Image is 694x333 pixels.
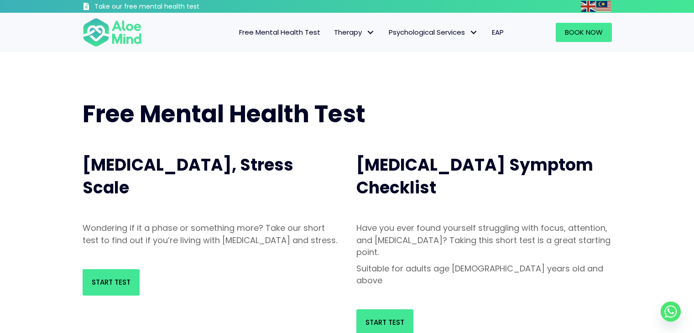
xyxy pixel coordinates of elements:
[232,23,327,42] a: Free Mental Health Test
[356,222,612,258] p: Have you ever found yourself struggling with focus, attention, and [MEDICAL_DATA]? Taking this sh...
[334,27,375,37] span: Therapy
[389,27,478,37] span: Psychological Services
[83,17,142,47] img: Aloe mind Logo
[327,23,382,42] a: TherapyTherapy: submenu
[596,1,612,11] a: Malay
[364,26,377,39] span: Therapy: submenu
[565,27,603,37] span: Book Now
[83,222,338,246] p: Wondering if it a phase or something more? Take our short test to find out if you’re living with ...
[382,23,485,42] a: Psychological ServicesPsychological Services: submenu
[492,27,504,37] span: EAP
[83,97,365,130] span: Free Mental Health Test
[83,153,293,199] span: [MEDICAL_DATA], Stress Scale
[581,1,595,12] img: en
[356,263,612,286] p: Suitable for adults age [DEMOGRAPHIC_DATA] years old and above
[661,302,681,322] a: Whatsapp
[154,23,511,42] nav: Menu
[596,1,611,12] img: ms
[83,2,248,13] a: Take our free mental health test
[356,153,593,199] span: [MEDICAL_DATA] Symptom Checklist
[556,23,612,42] a: Book Now
[485,23,511,42] a: EAP
[239,27,320,37] span: Free Mental Health Test
[581,1,596,11] a: English
[94,2,248,11] h3: Take our free mental health test
[467,26,480,39] span: Psychological Services: submenu
[83,269,140,296] a: Start Test
[92,277,130,287] span: Start Test
[365,317,404,327] span: Start Test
